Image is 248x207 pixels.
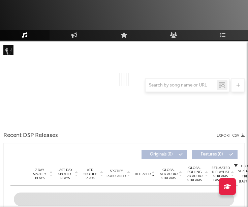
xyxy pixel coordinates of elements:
[135,172,151,176] span: Released
[3,132,58,140] span: Recent DSP Releases
[81,168,99,180] span: ATD Spotify Plays
[56,168,74,180] span: Last Day Spotify Plays
[185,166,204,182] span: Global Rolling 7D Audio Streams
[217,134,245,138] button: Export CSV
[142,150,187,159] button: Originals(0)
[146,152,177,157] span: Originals ( 0 )
[146,83,217,88] input: Search by song name or URL
[106,169,126,179] span: Spotify Popularity
[192,150,238,159] button: Features(0)
[31,168,49,180] span: 7 Day Spotify Plays
[211,166,230,182] span: Estimated % Playlist Streams Last Day
[159,168,178,180] span: Global ATD Audio Streams
[196,152,227,157] span: Features ( 0 )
